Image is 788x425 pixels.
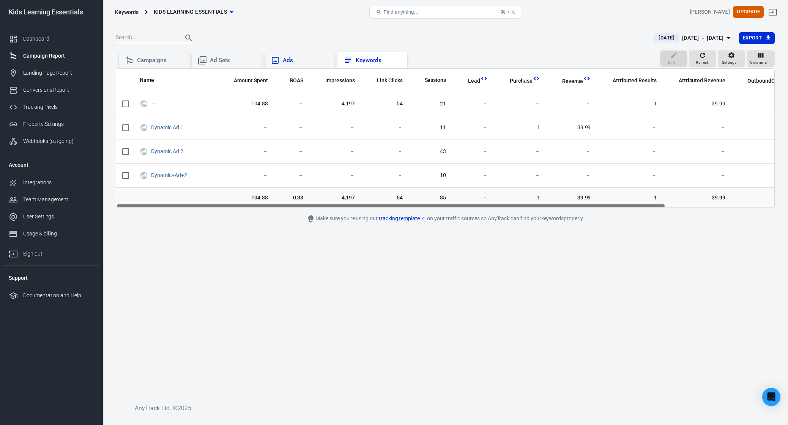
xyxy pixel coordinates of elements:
[669,76,725,85] span: The total revenue attributed according to your ad network (Facebook, Google, etc.)
[682,33,724,43] div: [DATE] － [DATE]
[290,77,304,85] span: ROAS
[23,196,94,204] div: Team Management
[3,174,100,191] a: Integrations
[552,100,591,108] span: －
[415,172,446,179] span: 10
[3,30,100,47] a: Dashboard
[3,225,100,242] a: Usage & billing
[669,172,725,179] span: －
[603,124,656,132] span: －
[603,172,656,179] span: －
[552,124,591,132] span: 39.99
[415,124,446,132] span: 11
[533,75,540,82] svg: This column is calculated from AnyTrack real-time data
[325,76,355,85] span: The number of times your ads were on screen.
[180,29,198,47] button: Search
[274,214,616,223] div: Make sure you're using our on your traffic sources so AnyTrack can find your keywords properly.
[3,116,100,133] a: Property Settings
[562,78,583,85] span: Revenue
[750,59,767,66] span: Columns
[367,172,403,179] span: －
[733,6,764,18] button: Upgrade
[356,56,401,64] div: Keywords
[738,77,783,85] span: OutboundClick
[315,100,355,108] span: 4,197
[315,194,355,201] span: 4,197
[137,56,183,64] div: Campaigns
[23,120,94,128] div: Property Settings
[3,99,100,116] a: Tracking Pixels
[140,99,148,108] svg: UTM & Web Traffic
[500,148,540,155] span: －
[552,172,591,179] span: －
[116,69,774,208] div: scrollable content
[552,77,583,86] span: Total revenue calculated by AnyTrack.
[3,269,100,287] li: Support
[151,100,156,107] a: －
[669,124,725,132] span: －
[696,59,709,66] span: Refresh
[613,77,656,85] span: Attributed Results
[383,9,418,15] span: Find anything...
[722,59,737,66] span: Settings
[415,148,446,155] span: 43
[280,76,304,85] span: The total return on ad spend
[224,148,268,155] span: －
[613,76,656,85] span: The total conversions attributed according to your ad network (Facebook, Google, etc.)
[23,179,94,187] div: Integrations
[151,173,188,178] span: Dynamic+Ad+2
[154,7,227,17] span: Kids Learning Essentials
[140,123,148,132] svg: UTM & Web Traffic
[151,5,236,19] button: Kids Learning Essentials
[151,101,158,106] span: －
[669,148,725,155] span: －
[151,172,187,178] a: Dynamic+Ad+2
[23,69,94,77] div: Landing Page Report
[458,172,488,179] span: －
[283,56,328,64] div: Ads
[325,77,355,85] span: Impressions
[747,50,775,67] button: Columns
[315,172,355,179] span: －
[3,64,100,82] a: Landing Page Report
[764,3,782,21] a: Sign out
[367,194,403,201] span: 54
[23,86,94,94] div: Conversions Report
[669,194,725,201] span: 39.99
[500,124,540,132] span: 1
[415,194,446,201] span: 85
[690,8,730,16] div: Account id: NtgCPd8J
[315,148,355,155] span: －
[280,194,304,201] span: 0.38
[135,403,704,413] h6: AnyTrack Ltd. © 2025
[140,77,154,84] span: Name
[552,148,591,155] span: －
[458,148,488,155] span: －
[280,100,304,108] span: －
[377,76,403,85] span: The number of clicks on links within the ad that led to advertiser-specified destinations
[23,250,94,258] div: Sign out
[510,77,533,85] span: Purchase
[669,100,725,108] span: 39.99
[367,100,403,108] span: 54
[23,213,94,221] div: User Settings
[367,148,403,155] span: －
[603,100,656,108] span: 1
[280,124,304,132] span: －
[739,32,775,44] button: Export
[23,35,94,43] div: Dashboard
[3,133,100,150] a: Webhooks (outgoing)
[718,50,745,67] button: Settings
[224,76,268,85] span: The estimated total amount of money you've spent on your campaign, ad set or ad during its schedule.
[656,34,677,42] span: [DATE]
[234,76,268,85] span: The estimated total amount of money you've spent on your campaign, ad set or ad during its schedule.
[583,75,591,82] svg: This column is calculated from AnyTrack real-time data
[3,208,100,225] a: User Settings
[23,52,94,60] div: Campaign Report
[500,100,540,108] span: －
[315,76,355,85] span: The number of times your ads were on screen.
[224,100,268,108] span: 104.88
[23,137,94,145] div: Webhooks (outgoing)
[500,77,533,85] span: Purchase
[603,194,656,201] span: 1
